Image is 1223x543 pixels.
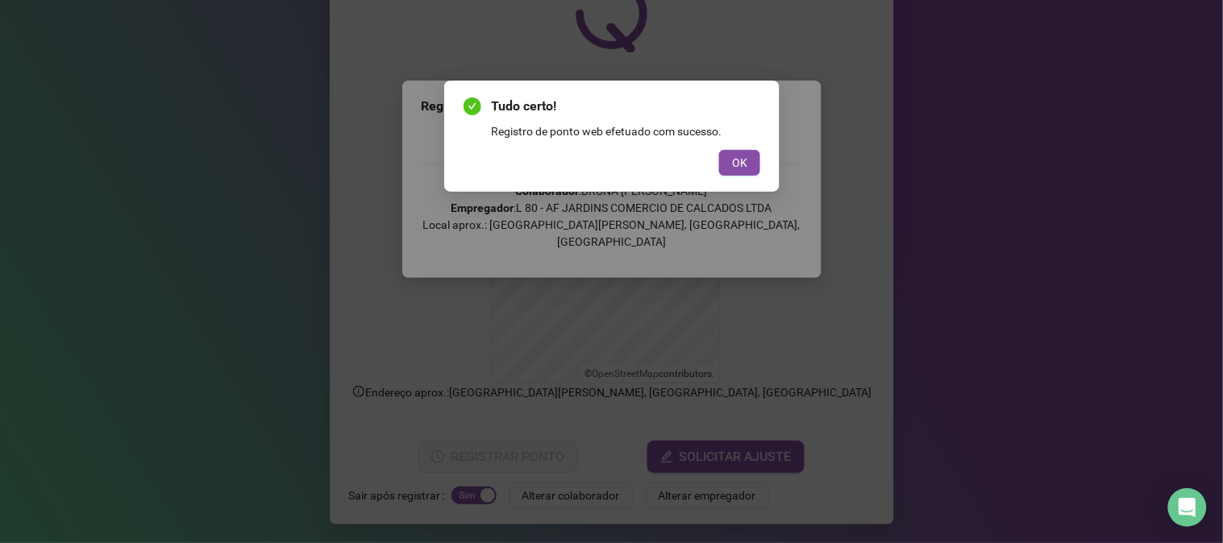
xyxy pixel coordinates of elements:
[491,97,760,116] span: Tudo certo!
[491,122,760,140] div: Registro de ponto web efetuado com sucesso.
[719,150,760,176] button: OK
[464,97,481,115] span: check-circle
[1168,488,1207,527] div: Open Intercom Messenger
[732,154,747,172] span: OK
